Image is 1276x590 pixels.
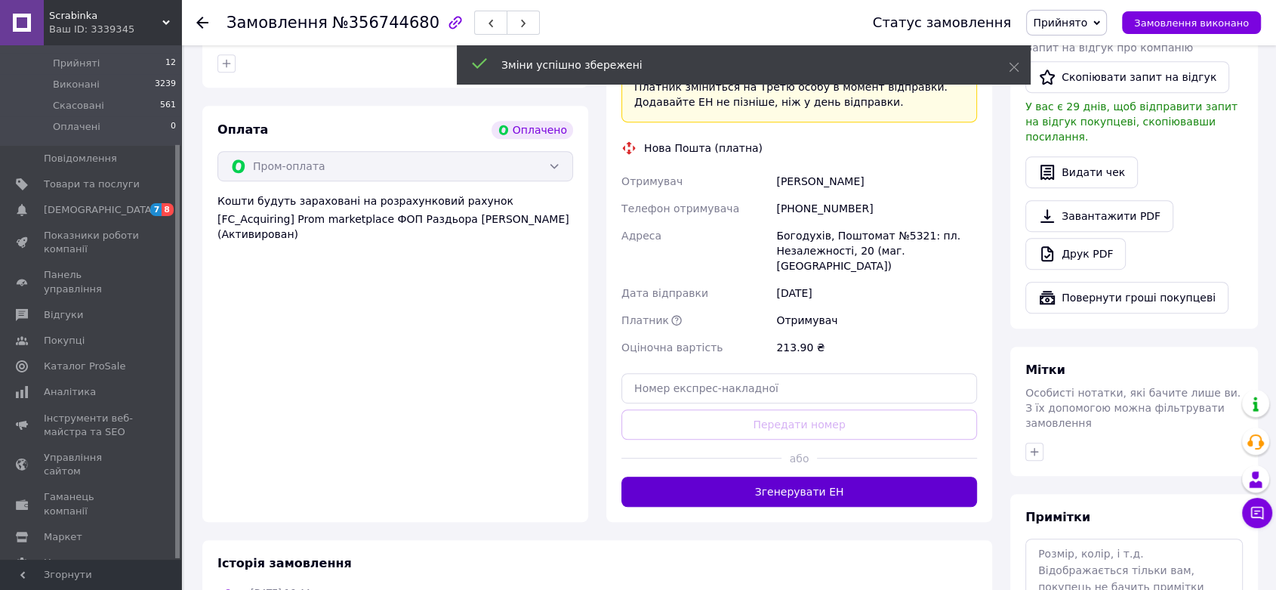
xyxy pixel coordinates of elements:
[1134,17,1249,29] span: Замовлення виконано
[227,14,328,32] span: Замовлення
[1025,387,1241,429] span: Особисті нотатки, які бачите лише ви. З їх допомогою можна фільтрувати замовлення
[773,222,980,280] div: Богодухів, Поштомат №5321: пл. Незалежності, 20 (маг. [GEOGRAPHIC_DATA])
[44,178,140,191] span: Товари та послуги
[501,57,971,73] div: Зміни успішно збережені
[44,229,140,256] span: Показники роботи компанії
[49,23,181,36] div: Ваш ID: 3339345
[196,15,208,30] div: Повернутися назад
[1033,17,1087,29] span: Прийнято
[773,334,980,361] div: 213.90 ₴
[53,57,100,70] span: Прийняті
[773,280,980,307] div: [DATE]
[781,451,817,466] span: або
[621,202,739,215] span: Телефон отримувача
[53,120,100,134] span: Оплачені
[44,334,85,348] span: Покупці
[773,168,980,195] div: [PERSON_NAME]
[44,268,140,295] span: Панель управління
[44,203,156,217] span: [DEMOGRAPHIC_DATA]
[1025,238,1126,270] a: Друк PDF
[1025,510,1090,524] span: Примітки
[621,341,723,354] span: Оціночна вартість
[640,141,766,156] div: Нова Пошта (платна)
[217,212,573,242] div: [FC_Acquiring] Prom marketplace ФОП Раздьора [PERSON_NAME] (Активирован)
[165,57,176,70] span: 12
[217,193,573,242] div: Кошти будуть зараховані на розрахунковий рахунок
[44,556,121,570] span: Налаштування
[150,203,162,216] span: 7
[44,530,82,544] span: Маркет
[634,79,964,110] div: Платник зміниться на Третю особу в момент відправки. Додавайте ЕН не пізніше, ніж у день відправки.
[53,99,104,113] span: Скасовані
[332,14,439,32] span: №356744680
[621,230,661,242] span: Адреса
[1025,100,1237,143] span: У вас є 29 днів, щоб відправити запит на відгук покупцеві, скопіювавши посилання.
[1025,61,1229,93] button: Скопіювати запит на відгук
[1242,498,1272,528] button: Чат з покупцем
[155,78,176,91] span: 3239
[1025,156,1138,188] button: Видати чек
[162,203,174,216] span: 8
[621,477,977,507] button: Згенерувати ЕН
[171,120,176,134] span: 0
[160,99,176,113] span: 561
[773,307,980,334] div: Отримувач
[621,314,669,326] span: Платник
[621,287,708,299] span: Дата відправки
[1122,11,1261,34] button: Замовлення виконано
[773,195,980,222] div: [PHONE_NUMBER]
[492,121,573,139] div: Оплачено
[1025,42,1193,54] span: Запит на відгук про компанію
[44,308,83,322] span: Відгуки
[217,122,268,137] span: Оплата
[49,9,162,23] span: Scrabinka
[44,385,96,399] span: Аналітика
[44,360,125,373] span: Каталог ProSale
[44,152,117,165] span: Повідомлення
[217,556,352,570] span: Історія замовлення
[1025,282,1228,314] button: Повернути гроші покупцеві
[53,78,100,91] span: Виконані
[873,15,1012,30] div: Статус замовлення
[44,451,140,478] span: Управління сайтом
[44,412,140,439] span: Інструменти веб-майстра та SEO
[44,490,140,517] span: Гаманець компанії
[1025,200,1173,232] a: Завантажити PDF
[621,175,683,187] span: Отримувач
[1025,363,1065,377] span: Мітки
[621,373,977,403] input: Номер експрес-накладної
